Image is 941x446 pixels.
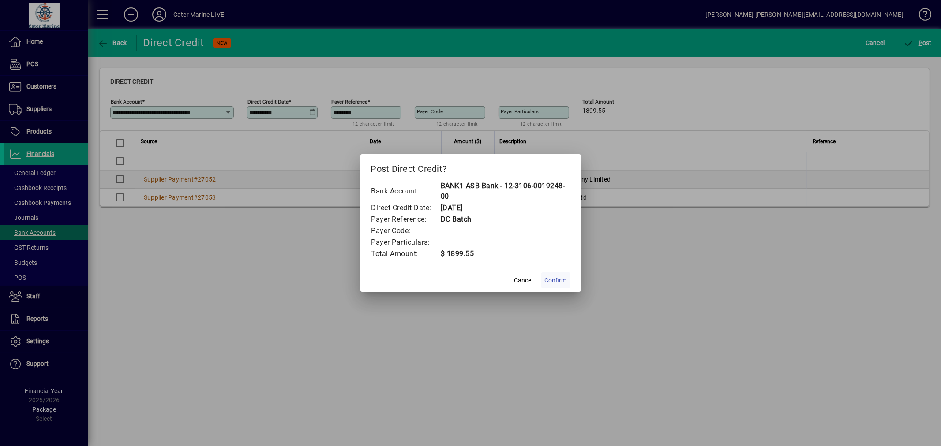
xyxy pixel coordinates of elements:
td: DC Batch [440,214,570,225]
h2: Post Direct Credit? [360,154,581,180]
td: BANK1 ASB Bank - 12-3106-0019248-00 [440,180,570,202]
td: $ 1899.55 [440,248,570,260]
span: Confirm [545,276,567,285]
td: Bank Account: [371,180,441,202]
td: Direct Credit Date: [371,202,441,214]
td: Total Amount: [371,248,441,260]
td: Payer Particulars: [371,237,441,248]
button: Confirm [541,272,570,288]
span: Cancel [514,276,533,285]
td: [DATE] [440,202,570,214]
button: Cancel [510,272,538,288]
td: Payer Reference: [371,214,441,225]
td: Payer Code: [371,225,441,237]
